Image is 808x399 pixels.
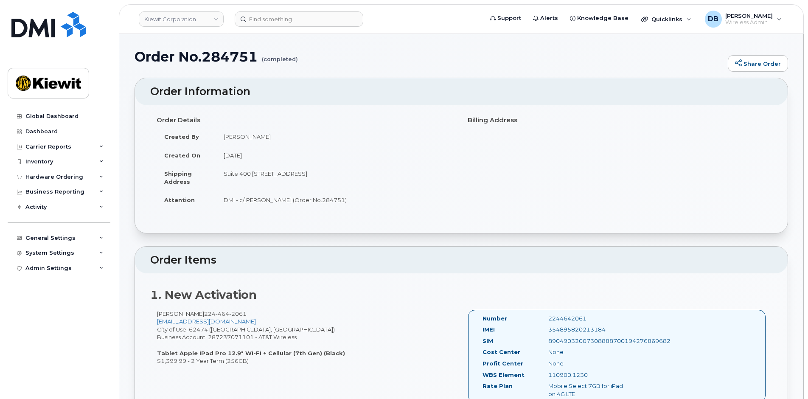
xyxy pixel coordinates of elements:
label: Rate Plan [483,382,513,390]
strong: Created On [164,152,200,159]
h4: Order Details [157,117,455,124]
div: 2244642061 [542,315,634,323]
label: Profit Center [483,360,523,368]
strong: Created By [164,133,199,140]
td: DMI - c/[PERSON_NAME] (Order No.284751) [216,191,455,209]
h2: Order Items [150,254,772,266]
td: [DATE] [216,146,455,165]
div: None [542,348,634,356]
td: [PERSON_NAME] [216,127,455,146]
div: None [542,360,634,368]
h4: Billing Address [468,117,766,124]
td: Suite 400 [STREET_ADDRESS] [216,164,455,191]
small: (completed) [262,49,298,62]
span: 2061 [229,310,247,317]
span: 224 [204,310,247,317]
div: 354895820213184 [542,326,634,334]
strong: 1. New Activation [150,288,257,302]
a: Share Order [728,55,788,72]
label: Number [483,315,507,323]
label: IMEI [483,326,495,334]
div: [PERSON_NAME] City of Use: 62474 ([GEOGRAPHIC_DATA], [GEOGRAPHIC_DATA]) Business Account: 2872370... [150,310,461,365]
div: Mobile Select 7GB for iPad on 4G LTE [542,382,634,398]
label: SIM [483,337,493,345]
div: 89049032007308888700194276869682 [542,337,634,345]
a: [EMAIL_ADDRESS][DOMAIN_NAME] [157,318,256,325]
label: WBS Element [483,371,525,379]
label: Cost Center [483,348,520,356]
h2: Order Information [150,86,772,98]
div: 110900.1230 [542,371,634,379]
strong: Shipping Address [164,170,192,185]
h1: Order No.284751 [135,49,724,64]
span: 464 [216,310,229,317]
iframe: Messenger Launcher [771,362,802,393]
strong: Attention [164,197,195,203]
strong: Tablet Apple iPad Pro 12.9" Wi-Fi + Cellular (7th Gen) (Black) [157,350,345,357]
